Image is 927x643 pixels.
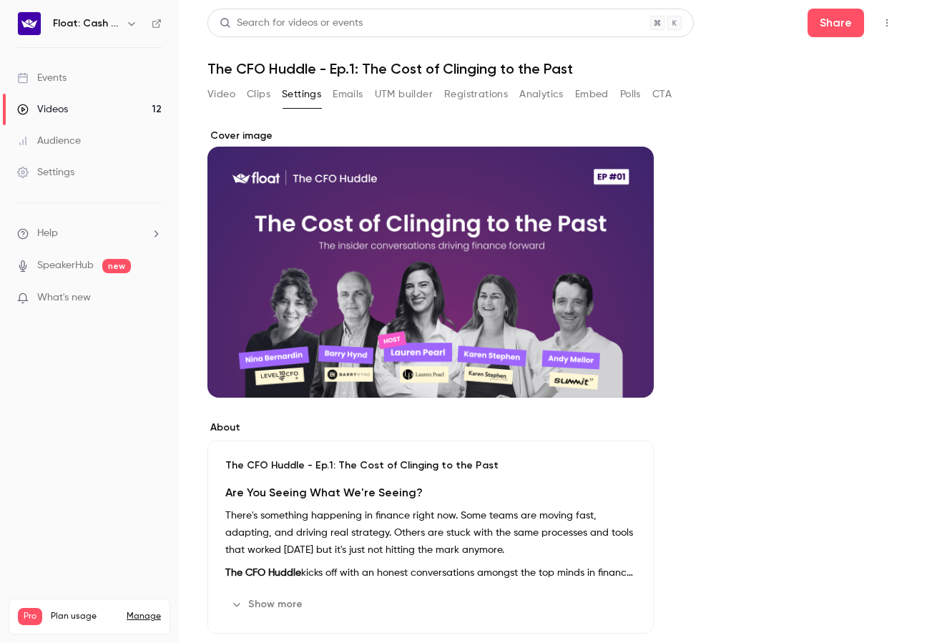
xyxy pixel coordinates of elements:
[225,593,311,616] button: Show more
[37,258,94,273] a: SpeakerHub
[207,60,898,77] h1: The CFO Huddle - Ep.1: The Cost of Clinging to the Past
[225,458,636,473] p: The CFO Huddle - Ep.1: The Cost of Clinging to the Past
[17,165,74,180] div: Settings
[102,259,131,273] span: new
[652,83,672,106] button: CTA
[207,129,654,143] label: Cover image
[127,611,161,622] a: Manage
[207,421,654,435] label: About
[17,102,68,117] div: Videos
[375,83,433,106] button: UTM builder
[225,568,301,578] strong: The CFO Huddle
[575,83,609,106] button: Embed
[17,226,162,241] li: help-dropdown-opener
[808,9,864,37] button: Share
[17,71,67,85] div: Events
[18,12,41,35] img: Float: Cash Flow Intelligence Series
[37,290,91,305] span: What's new
[53,16,120,31] h6: Float: Cash Flow Intelligence Series
[225,507,636,559] p: There's something happening in finance right now. Some teams are moving fast, adapting, and drivi...
[333,83,363,106] button: Emails
[875,11,898,34] button: Top Bar Actions
[220,16,363,31] div: Search for videos or events
[519,83,564,106] button: Analytics
[37,226,58,241] span: Help
[207,83,235,106] button: Video
[18,608,42,625] span: Pro
[51,611,118,622] span: Plan usage
[207,129,654,398] section: Cover image
[225,484,636,501] h2: Are You Seeing What We're Seeing?
[247,83,270,106] button: Clips
[444,83,508,106] button: Registrations
[225,564,636,581] p: kicks off with an honest conversations amongst the top minds in finance about what happens when f...
[620,83,641,106] button: Polls
[282,83,321,106] button: Settings
[17,134,81,148] div: Audience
